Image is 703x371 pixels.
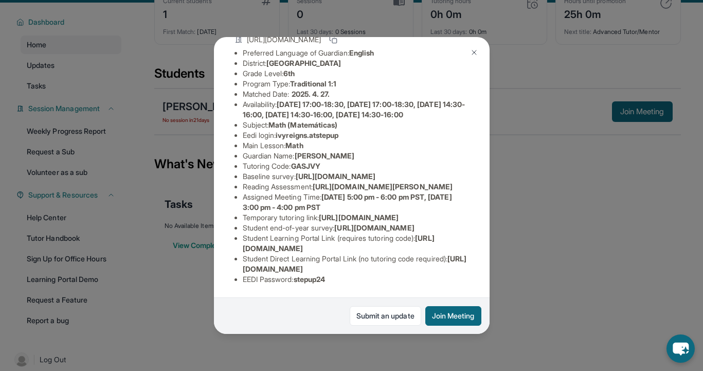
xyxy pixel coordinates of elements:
li: Student end-of-year survey : [243,223,469,233]
li: Eedi login : [243,130,469,140]
span: [URL][DOMAIN_NAME] [296,172,375,181]
span: 2025. 4. 27. [292,90,330,98]
li: Baseline survey : [243,171,469,182]
li: Student Learning Portal Link (requires tutoring code) : [243,233,469,254]
li: Guardian Name : [243,151,469,161]
span: [URL][DOMAIN_NAME] [247,34,321,45]
li: Assigned Meeting Time : [243,192,469,213]
li: Temporary tutoring link : [243,213,469,223]
span: English [349,48,374,57]
a: Submit an update [350,306,421,326]
span: Traditional 1:1 [290,79,336,88]
li: District: [243,58,469,68]
span: [DATE] 5:00 pm - 6:00 pm PST, [DATE] 3:00 pm - 4:00 pm PST [243,192,452,211]
span: [PERSON_NAME] [295,151,355,160]
span: Math [285,141,303,150]
span: GASJVY [291,162,320,170]
img: Close Icon [470,48,478,57]
li: Program Type: [243,79,469,89]
span: stepup24 [294,275,326,284]
button: Copy link [327,33,339,46]
li: Grade Level: [243,68,469,79]
li: Subject : [243,120,469,130]
span: [GEOGRAPHIC_DATA] [266,59,341,67]
li: Student Direct Learning Portal Link (no tutoring code required) : [243,254,469,274]
span: [URL][DOMAIN_NAME][PERSON_NAME] [313,182,453,191]
li: Tutoring Code : [243,161,469,171]
span: ivyreigns.atstepup [276,131,338,139]
li: Preferred Language of Guardian: [243,48,469,58]
li: Main Lesson : [243,140,469,151]
span: Math (Matemáticas) [268,120,337,129]
span: [DATE] 17:00-18:30, [DATE] 17:00-18:30, [DATE] 14:30-16:00, [DATE] 14:30-16:00, [DATE] 14:30-16:00 [243,100,465,119]
li: Availability: [243,99,469,120]
span: 6th [283,69,295,78]
li: Reading Assessment : [243,182,469,192]
li: EEDI Password : [243,274,469,285]
span: [URL][DOMAIN_NAME] [334,223,414,232]
li: Matched Date: [243,89,469,99]
button: Join Meeting [425,306,481,326]
span: [URL][DOMAIN_NAME] [319,213,399,222]
button: chat-button [666,334,695,363]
